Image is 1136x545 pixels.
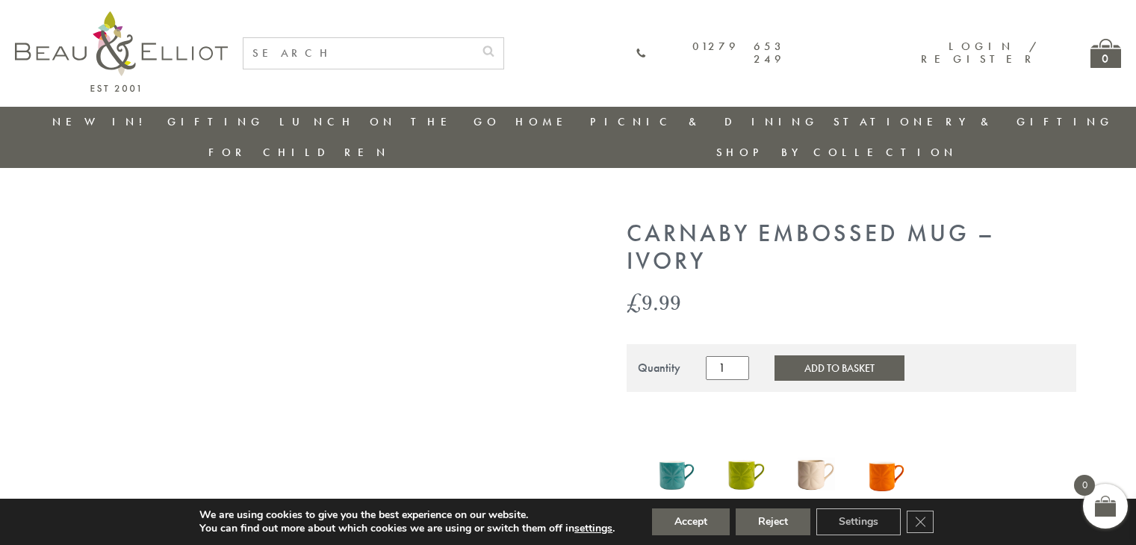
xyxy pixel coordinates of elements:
button: Reject [736,508,810,535]
p: We are using cookies to give you the best experience on our website. [199,508,615,522]
input: SEARCH [243,38,474,69]
a: Carnaby Embossed Mug Teal [649,426,704,501]
bdi: 9.99 [627,287,681,317]
a: Lunch On The Go [279,114,500,129]
button: Settings [816,508,901,535]
img: Carnaby Embossed Mug Orange [859,426,914,498]
p: You can find out more about which cookies we are using or switch them off in . [199,522,615,535]
a: For Children [208,145,390,160]
a: Carnaby Embossed Mug Lime [718,426,774,501]
a: Picnic & Dining [590,114,819,129]
button: Add to Basket [775,355,904,381]
img: Carnaby Embossed Mug Ivory [789,426,844,498]
div: Quantity [638,361,680,375]
a: Stationery & Gifting [834,114,1114,129]
a: Gifting [167,114,264,129]
a: Carnaby Embossed Mug Ivory [789,426,844,501]
a: 01279 653 249 [636,40,785,66]
span: £ [627,287,642,317]
input: Product quantity [706,356,749,380]
h1: Carnaby Embossed Mug – Ivory [627,220,1076,275]
button: settings [574,522,612,535]
a: Carnaby Embossed Mug Orange [859,426,914,501]
img: Carnaby Embossed Mug Teal [649,426,704,498]
a: Shop by collection [716,145,957,160]
img: Carnaby Embossed Mug Lime [718,426,774,498]
a: Login / Register [921,39,1038,66]
img: logo [15,11,228,92]
button: Close GDPR Cookie Banner [907,511,934,533]
a: New in! [52,114,152,129]
button: Accept [652,508,730,535]
span: 0 [1074,475,1095,496]
a: 0 [1090,39,1121,68]
a: Home [515,114,575,129]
